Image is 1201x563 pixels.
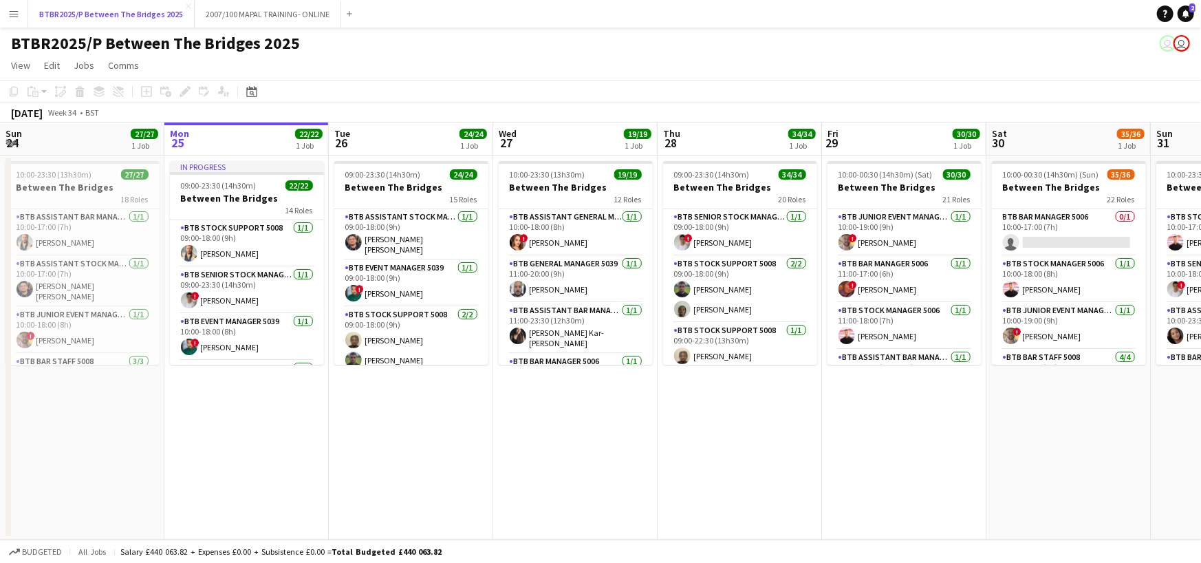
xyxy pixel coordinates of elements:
[992,181,1146,193] h3: Between The Bridges
[22,547,62,557] span: Budgeted
[296,140,322,151] div: 1 Job
[170,161,324,365] div: In progress09:00-23:30 (14h30m)22/22Between The Bridges14 RolesBTB Stock support 50081/109:00-18:...
[663,127,680,140] span: Thu
[990,135,1007,151] span: 30
[663,256,817,323] app-card-role: BTB Stock support 50082/209:00-18:00 (9h)[PERSON_NAME][PERSON_NAME]
[39,56,65,74] a: Edit
[285,205,313,215] span: 14 Roles
[849,234,857,242] span: !
[663,323,817,370] app-card-role: BTB Stock support 50081/109:00-22:30 (13h30m)[PERSON_NAME]
[499,256,653,303] app-card-role: BTB General Manager 50391/111:00-20:00 (9h)[PERSON_NAME]
[45,107,80,118] span: Week 34
[27,332,35,340] span: !
[334,260,488,307] app-card-role: BTB Event Manager 50391/109:00-18:00 (9h)![PERSON_NAME]
[334,307,488,374] app-card-role: BTB Stock support 50082/209:00-18:00 (9h)[PERSON_NAME][PERSON_NAME]
[1003,169,1099,180] span: 10:00-00:30 (14h30m) (Sun)
[6,256,160,307] app-card-role: BTB Assistant Stock Manager 50061/110:00-17:00 (7h)[PERSON_NAME] [PERSON_NAME]
[191,339,199,347] span: !
[838,169,933,180] span: 10:00-00:30 (14h30m) (Sat)
[520,234,528,242] span: !
[6,209,160,256] app-card-role: BTB Assistant Bar Manager 50061/110:00-17:00 (7h)[PERSON_NAME]
[827,350,982,396] app-card-role: BTB Assistant Bar Manager 50061/111:00-23:30 (12h30m)
[827,127,838,140] span: Fri
[849,281,857,289] span: !
[460,140,486,151] div: 1 Job
[624,129,651,139] span: 19/19
[6,56,36,74] a: View
[1173,35,1190,52] app-user-avatar: Amy Cane
[131,129,158,139] span: 27/27
[76,546,109,557] span: All jobs
[779,169,806,180] span: 34/34
[334,161,488,365] app-job-card: 09:00-23:30 (14h30m)24/24Between The Bridges15 RolesBTB Assistant Stock Manager 50061/109:00-18:0...
[450,169,477,180] span: 24/24
[1154,135,1173,151] span: 31
[789,140,815,151] div: 1 Job
[168,135,189,151] span: 25
[170,161,324,172] div: In progress
[661,135,680,151] span: 28
[827,303,982,350] app-card-role: BTB Stock Manager 50061/111:00-18:00 (7h)[PERSON_NAME]
[181,180,257,191] span: 09:00-23:30 (14h30m)
[827,209,982,256] app-card-role: BTB Junior Event Manager 50391/110:00-19:00 (9h)![PERSON_NAME]
[295,129,323,139] span: 22/22
[499,161,653,365] div: 10:00-23:30 (13h30m)19/19Between The Bridges12 RolesBTB Assistant General Manager 50061/110:00-18...
[827,161,982,365] app-job-card: 10:00-00:30 (14h30m) (Sat)30/30Between The Bridges21 RolesBTB Junior Event Manager 50391/110:00-1...
[1160,35,1176,52] app-user-avatar: Amy Cane
[827,181,982,193] h3: Between The Bridges
[334,127,350,140] span: Tue
[510,169,585,180] span: 10:00-23:30 (13h30m)
[499,354,653,401] app-card-role: BTB Bar Manager 50061/1
[497,135,517,151] span: 27
[992,127,1007,140] span: Sat
[1118,140,1144,151] div: 1 Job
[131,140,158,151] div: 1 Job
[1156,127,1173,140] span: Sun
[1178,6,1194,22] a: 2
[943,169,971,180] span: 30/30
[191,292,199,300] span: !
[108,59,139,72] span: Comms
[992,350,1146,456] app-card-role: BTB Bar Staff 50084/410:30-17:30 (7h)
[943,194,971,204] span: 21 Roles
[663,209,817,256] app-card-role: BTB Senior Stock Manager 50061/109:00-18:00 (9h)![PERSON_NAME]
[779,194,806,204] span: 20 Roles
[102,56,144,74] a: Comms
[6,161,160,365] div: 10:00-23:30 (13h30m)27/27Between The Bridges18 RolesBTB Assistant Bar Manager 50061/110:00-17:00 ...
[674,169,750,180] span: 09:00-23:30 (14h30m)
[499,209,653,256] app-card-role: BTB Assistant General Manager 50061/110:00-18:00 (8h)![PERSON_NAME]
[663,181,817,193] h3: Between The Bridges
[85,107,99,118] div: BST
[7,544,64,560] button: Budgeted
[11,59,30,72] span: View
[1178,281,1186,289] span: !
[28,1,195,28] button: BTBR2025/P Between The Bridges 2025
[285,180,313,191] span: 22/22
[6,354,160,440] app-card-role: BTB Bar Staff 50083/3
[992,161,1146,365] app-job-card: 10:00-00:30 (14h30m) (Sun)35/36Between The Bridges22 RolesBTB Bar Manager 50060/110:00-17:00 (7h)...
[6,181,160,193] h3: Between The Bridges
[120,546,442,557] div: Salary £440 063.82 + Expenses £0.00 + Subsistence £0.00 =
[663,161,817,365] app-job-card: 09:00-23:30 (14h30m)34/34Between The Bridges20 RolesBTB Senior Stock Manager 50061/109:00-18:00 (...
[356,285,364,293] span: !
[11,106,43,120] div: [DATE]
[625,140,651,151] div: 1 Job
[953,140,980,151] div: 1 Job
[992,209,1146,256] app-card-role: BTB Bar Manager 50060/110:00-17:00 (7h)
[170,127,189,140] span: Mon
[170,314,324,361] app-card-role: BTB Event Manager 50391/110:00-18:00 (8h)![PERSON_NAME]
[332,546,442,557] span: Total Budgeted £440 063.82
[121,194,149,204] span: 18 Roles
[1189,3,1195,12] span: 2
[11,33,300,54] h1: BTBR2025/P Between The Bridges 2025
[6,127,22,140] span: Sun
[614,169,642,180] span: 19/19
[992,303,1146,350] app-card-role: BTB Junior Event Manager 50391/110:00-19:00 (9h)![PERSON_NAME]
[450,194,477,204] span: 15 Roles
[332,135,350,151] span: 26
[992,256,1146,303] app-card-role: BTB Stock Manager 50061/110:00-18:00 (8h)[PERSON_NAME]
